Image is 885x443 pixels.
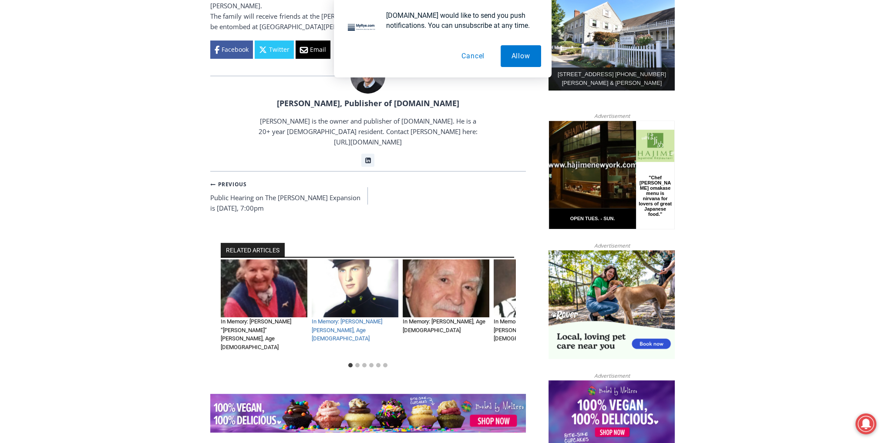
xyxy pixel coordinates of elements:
[585,242,638,250] span: Advertisement
[585,112,638,120] span: Advertisement
[220,0,411,84] div: Apply Now <> summer and RHS senior internships available
[355,363,360,367] button: Go to slide 2
[221,243,285,258] h2: RELATED ARTICLES
[494,259,580,358] div: 4 of 6
[494,318,564,342] a: In Memory: [PERSON_NAME] [PERSON_NAME], Age [DEMOGRAPHIC_DATA]
[451,45,495,67] button: Cancel
[312,318,382,342] a: In Memory: [PERSON_NAME] [PERSON_NAME], Age [DEMOGRAPHIC_DATA]
[362,363,367,367] button: Go to slide 3
[0,87,87,108] a: Open Tues. - Sun. [PHONE_NUMBER]
[312,259,398,358] div: 2 of 6
[403,259,489,317] img: Obituary - William G. Borchert
[383,363,387,367] button: Go to slide 6
[376,363,380,367] button: Go to slide 5
[228,87,404,106] span: Intern @ [DOMAIN_NAME]
[312,259,398,317] img: Obituary - John James Butler
[403,318,485,333] a: In Memory: [PERSON_NAME], Age [DEMOGRAPHIC_DATA]
[379,10,541,30] div: [DOMAIN_NAME] would like to send you push notifications. You can unsubscribe at any time.
[210,394,526,433] img: Baked by Melissa
[221,362,515,369] ul: Select a slide to show
[257,116,478,147] p: [PERSON_NAME] is the owner and publisher of [DOMAIN_NAME]. He is a 20+ year [DEMOGRAPHIC_DATA] re...
[3,90,85,123] span: Open Tues. - Sun. [PHONE_NUMBER]
[348,363,353,367] button: Go to slide 1
[585,372,638,380] span: Advertisement
[221,259,307,317] img: Obituary - Eleonora -Nora- Kobelt
[210,180,247,188] small: Previous
[548,67,675,91] div: [STREET_ADDRESS] [PHONE_NUMBER] [PERSON_NAME] & [PERSON_NAME]
[369,363,374,367] button: Go to slide 4
[221,318,291,350] a: In Memory: [PERSON_NAME] “[PERSON_NAME]” [PERSON_NAME], Age [DEMOGRAPHIC_DATA]
[277,98,459,108] a: [PERSON_NAME], Publisher of [DOMAIN_NAME]
[89,54,124,104] div: "Chef [PERSON_NAME] omakase menu is nirvana for lovers of great Japanese food."
[403,259,489,358] div: 3 of 6
[210,178,526,213] nav: Posts
[494,259,580,317] img: Obituary - Carol Lynne Tipton
[210,178,368,213] a: PreviousPublic Hearing on The [PERSON_NAME] Expansion is [DATE], 7:00pm
[221,259,307,358] div: 1 of 6
[209,84,422,108] a: Intern @ [DOMAIN_NAME]
[344,10,379,45] img: notification icon
[501,45,541,67] button: Allow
